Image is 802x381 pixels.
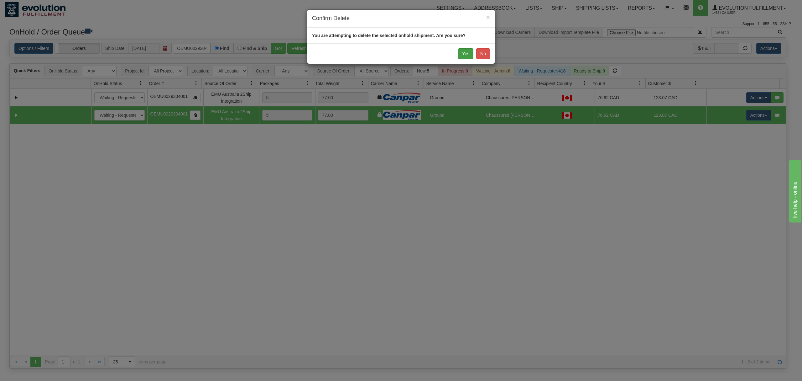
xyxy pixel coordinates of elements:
[312,14,490,23] h4: Confirm Delete
[486,13,490,21] span: ×
[486,14,490,20] button: Close
[476,48,490,59] button: No
[5,4,58,11] div: live help - online
[788,158,801,223] iframe: chat widget
[458,48,473,59] button: Yes
[312,33,466,38] strong: You are attempting to delete the selected onhold shipment. Are you sure?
